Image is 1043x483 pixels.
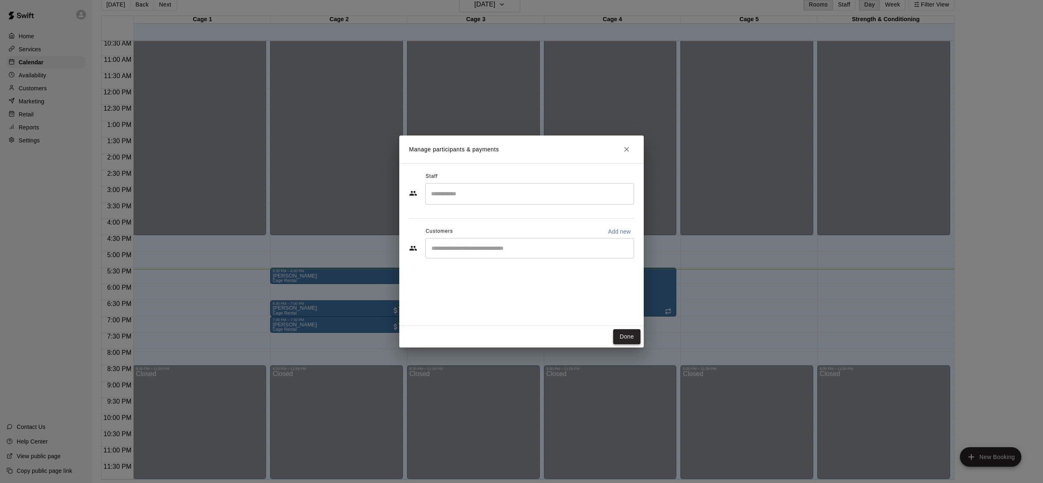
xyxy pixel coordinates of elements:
[425,183,634,205] div: Search staff
[613,329,640,344] button: Done
[605,225,634,238] button: Add new
[608,227,631,236] p: Add new
[426,225,453,238] span: Customers
[425,238,634,258] div: Start typing to search customers...
[409,244,417,252] svg: Customers
[409,189,417,197] svg: Staff
[619,142,634,157] button: Close
[426,170,438,183] span: Staff
[409,145,499,154] p: Manage participants & payments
